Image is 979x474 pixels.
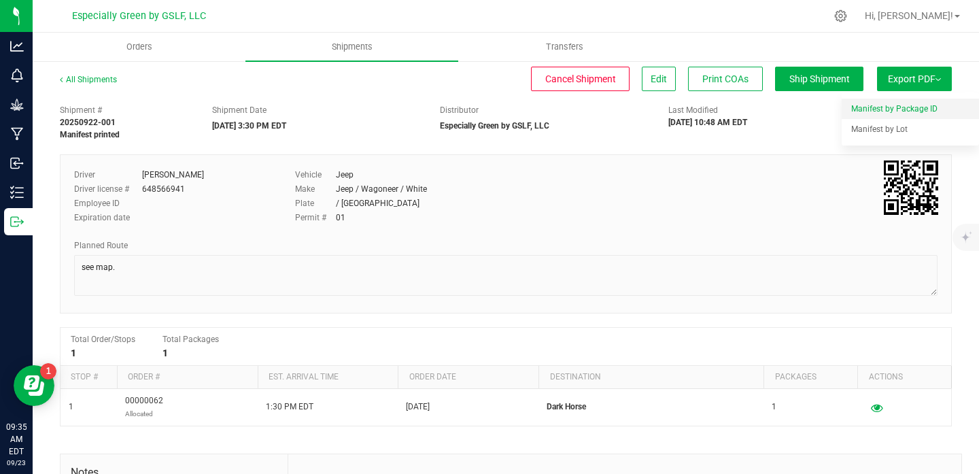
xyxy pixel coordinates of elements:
[6,458,27,468] p: 09/23
[74,241,128,250] span: Planned Route
[313,41,391,53] span: Shipments
[72,10,206,22] span: Especially Green by GSLF, LLC
[772,401,776,413] span: 1
[33,33,245,61] a: Orders
[108,41,171,53] span: Orders
[295,197,336,209] label: Plate
[117,366,258,389] th: Order #
[851,104,938,114] span: Manifest by Package ID
[10,215,24,228] inline-svg: Outbound
[69,401,73,413] span: 1
[10,98,24,112] inline-svg: Grow
[668,104,718,116] label: Last Modified
[10,39,24,53] inline-svg: Analytics
[258,366,398,389] th: Est. arrival time
[406,401,430,413] span: [DATE]
[884,160,938,215] qrcode: 20250922-001
[40,363,56,379] iframe: Resource center unread badge
[336,183,427,195] div: Jeep / Wagoneer / White
[295,211,336,224] label: Permit #
[162,348,168,358] strong: 1
[125,407,163,420] p: Allocated
[545,73,616,84] span: Cancel Shipment
[336,211,345,224] div: 01
[61,366,117,389] th: Stop #
[142,169,204,181] div: [PERSON_NAME]
[538,366,763,389] th: Destination
[398,366,538,389] th: Order date
[775,67,863,91] button: Ship Shipment
[336,197,419,209] div: / [GEOGRAPHIC_DATA]
[531,67,630,91] button: Cancel Shipment
[295,169,336,181] label: Vehicle
[295,183,336,195] label: Make
[10,69,24,82] inline-svg: Monitoring
[162,335,219,344] span: Total Packages
[651,73,667,84] span: Edit
[688,67,763,91] button: Print COAs
[865,10,953,21] span: Hi, [PERSON_NAME]!
[10,186,24,199] inline-svg: Inventory
[74,183,142,195] label: Driver license #
[142,183,185,195] div: 648566941
[212,121,286,131] strong: [DATE] 3:30 PM EDT
[832,10,849,22] div: Manage settings
[74,169,142,181] label: Driver
[547,401,755,413] p: Dark Horse
[702,73,749,84] span: Print COAs
[125,394,163,420] span: 00000062
[851,124,908,134] span: Manifest by Lot
[528,41,602,53] span: Transfers
[74,211,142,224] label: Expiration date
[763,366,857,389] th: Packages
[10,127,24,141] inline-svg: Manufacturing
[212,104,267,116] label: Shipment Date
[60,118,116,127] strong: 20250922-001
[857,366,951,389] th: Actions
[60,130,120,139] strong: Manifest printed
[642,67,676,91] button: Edit
[14,365,54,406] iframe: Resource center
[60,75,117,84] a: All Shipments
[458,33,671,61] a: Transfers
[668,118,747,127] strong: [DATE] 10:48 AM EDT
[884,160,938,215] img: Scan me!
[71,335,135,344] span: Total Order/Stops
[440,104,479,116] label: Distributor
[245,33,458,61] a: Shipments
[888,73,941,84] span: Export PDF
[6,421,27,458] p: 09:35 AM EDT
[60,104,192,116] span: Shipment #
[266,401,313,413] span: 1:30 PM EDT
[74,197,142,209] label: Employee ID
[336,169,354,181] div: Jeep
[877,67,952,91] button: Export PDF
[71,348,76,358] strong: 1
[440,121,549,131] strong: Especially Green by GSLF, LLC
[789,73,850,84] span: Ship Shipment
[10,156,24,170] inline-svg: Inbound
